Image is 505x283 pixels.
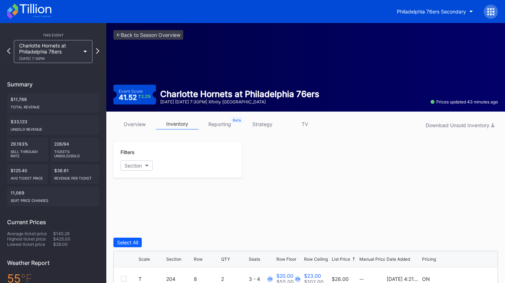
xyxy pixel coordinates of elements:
[141,95,151,98] div: 2.2 %
[194,256,203,262] div: Row
[198,119,241,130] a: reporting
[119,94,151,101] div: 41.52
[156,119,198,130] a: inventory
[332,256,350,262] div: List Price
[194,276,220,282] div: 8
[166,256,181,262] div: Section
[113,238,142,247] button: Select All
[332,276,349,282] div: $28.00
[7,231,53,236] div: Average ticket price
[221,256,230,262] div: QTY
[139,276,142,282] div: T
[387,276,420,282] div: [DATE] 4:21PM
[11,147,44,158] div: Sell Through Rate
[120,160,153,171] button: Section
[249,276,275,282] div: 3 - 4
[117,239,138,245] div: Select All
[19,43,80,61] div: Charlotte Hornets at Philadelphia 76ers
[7,138,48,162] div: 29.193%
[11,173,44,180] div: Avg ticket price
[7,33,99,37] div: This Event
[51,138,100,162] div: 228/94
[7,236,53,242] div: Highest ticket price
[7,259,99,266] div: Weather Report
[54,147,96,158] div: Tickets Unsold/Sold
[359,256,386,262] div: Manual Price
[397,9,466,15] div: Philadelphia 76ers Secondary
[387,256,410,262] div: Date Added
[166,276,192,282] div: 204
[51,164,100,184] div: $36.61
[7,115,99,135] div: $33,123
[7,242,53,247] div: Lowest ticket price
[284,119,326,130] a: TV
[113,30,183,40] a: <-Back to Season Overview
[139,256,150,262] div: Scale
[53,236,99,242] div: $425.00
[124,163,142,169] div: Section
[426,122,494,128] div: Download Unsold Inventory
[221,276,247,282] div: 2
[276,273,294,279] div: $20.00
[7,93,99,113] div: $11,788
[422,276,430,282] div: ON
[11,124,96,131] div: Unsold Revenue
[113,119,156,130] a: overview
[53,242,99,247] div: $28.00
[392,5,478,18] button: Philadelphia 76ers Secondary
[249,256,260,262] div: Seats
[7,187,99,206] div: 11,069
[19,56,80,61] div: [DATE] 7:30PM
[431,99,498,104] div: Prices updated 43 minutes ago
[11,102,96,109] div: Total Revenue
[160,99,319,104] div: [DATE] [DATE] 7:30PM | Xfinity [GEOGRAPHIC_DATA]
[304,273,324,279] div: $23.00
[120,149,235,155] div: Filters
[11,196,96,203] div: seat price changes
[359,276,385,282] div: --
[7,164,48,184] div: $125.40
[422,256,436,262] div: Pricing
[53,231,99,236] div: $145.28
[160,89,319,99] div: Charlotte Hornets at Philadelphia 76ers
[7,219,99,226] div: Current Prices
[7,81,99,88] div: Summary
[276,256,296,262] div: Row Floor
[241,119,284,130] a: strategy
[304,256,328,262] div: Row Ceiling
[119,89,143,94] div: Event Score
[422,120,498,130] button: Download Unsold Inventory
[54,173,96,180] div: Revenue per ticket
